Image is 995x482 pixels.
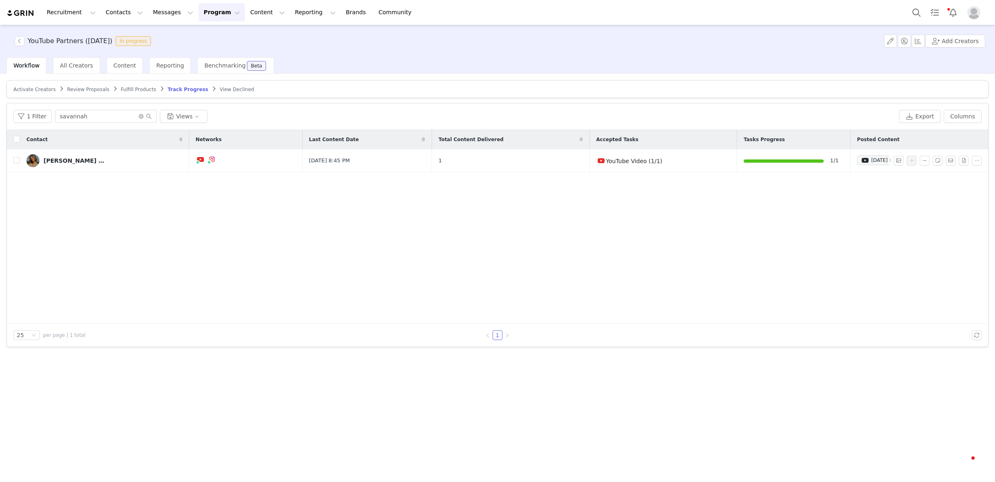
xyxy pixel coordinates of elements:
[967,6,980,19] img: placeholder-profile.jpg
[13,87,56,92] span: Activate Creators
[168,87,208,92] span: Track Progress
[374,3,420,22] a: Community
[861,155,909,165] div: [DATE] 8:45 PM
[26,154,39,167] img: 818d0e60-5b21-413c-abbb-2ebc6c396144.jpg
[26,154,183,167] a: [PERSON_NAME] and Sav
[101,3,148,22] button: Contacts
[744,136,785,143] span: Tasks Progress
[493,330,502,340] li: 1
[857,136,900,143] span: Posted Content
[55,110,157,123] input: Search...
[31,333,36,338] i: icon: down
[196,136,222,143] span: Networks
[925,35,985,48] button: Add Creators
[502,330,512,340] li: Next Page
[251,63,262,68] div: Beta
[67,87,109,92] span: Review Proposals
[17,331,24,340] div: 25
[899,110,940,123] button: Export
[485,333,490,338] i: icon: left
[28,36,112,46] h3: YouTube Partners ([DATE])
[199,3,245,22] button: Program
[596,136,639,143] span: Accepted Tasks
[309,157,350,165] span: [DATE] 8:45 PM
[43,332,85,339] span: per page | 1 total
[439,157,442,165] span: 1
[944,110,982,123] button: Columns
[290,3,340,22] button: Reporting
[309,136,359,143] span: Last Content Date
[113,62,136,69] span: Content
[13,62,39,69] span: Workflow
[962,6,988,19] button: Profile
[7,9,35,17] img: grin logo
[42,3,100,22] button: Recruitment
[220,87,254,92] span: View Declined
[483,330,493,340] li: Previous Page
[26,136,48,143] span: Contact
[60,62,93,69] span: All Creators
[606,158,663,164] span: YouTube Video (1/1)
[926,3,944,22] a: Tasks
[13,110,52,123] button: 1 Filter
[245,3,290,22] button: Content
[121,87,156,92] span: Fulfill Products
[156,62,184,69] span: Reporting
[15,36,154,46] span: [object Object]
[955,454,975,474] iframe: Intercom live chat
[439,136,504,143] span: Total Content Delivered
[209,156,215,163] img: instagram.svg
[44,157,105,164] div: [PERSON_NAME] and Sav
[146,113,152,119] i: icon: search
[830,157,839,165] a: 1/1
[116,36,151,46] span: In progress
[204,62,245,69] span: Benchmarking
[148,3,198,22] button: Messages
[341,3,373,22] a: Brands
[946,156,959,166] span: Send Email
[908,3,925,22] button: Search
[160,110,207,123] button: Views
[944,3,962,22] button: Notifications
[493,331,502,340] a: 1
[139,114,144,119] i: icon: close-circle
[505,333,510,338] i: icon: right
